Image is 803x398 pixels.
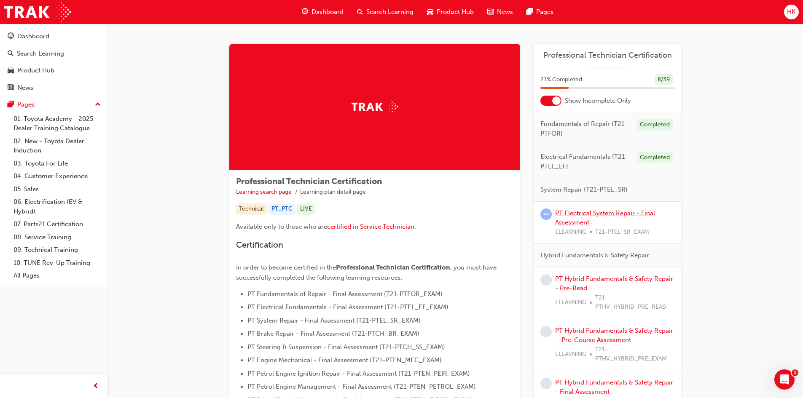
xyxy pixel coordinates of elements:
[3,46,104,61] a: Search Learning
[10,183,104,196] a: 05. Sales
[437,7,474,17] span: Product Hub
[555,275,673,292] a: PT Hybrid Fundamentals & Safety Repair - Pre-Read
[540,119,630,138] span: Fundamentals of Repair (T21-PTFOR)
[555,379,673,396] a: PT Hybrid Fundamentals & Safety Repair - Final Assessment
[247,290,443,298] span: PT Fundamentals of Repair - Final Assessment (T21-PTFOR_EXAM)
[497,7,513,17] span: News
[3,80,104,96] a: News
[536,7,553,17] span: Pages
[336,264,450,271] span: Professional Technician Certification
[300,187,366,197] li: Learning plan detail page
[10,170,104,183] a: 04. Customer Experience
[236,223,327,230] span: Available only to those who are
[10,231,104,244] a: 08. Service Training
[327,223,414,230] a: certified in Service Technician
[10,218,104,231] a: 07. Parts21 Certification
[312,7,344,17] span: Dashboard
[4,3,71,21] img: Trak
[595,293,674,312] span: T21-PTHV_HYBRID_PRE_READ
[10,243,104,256] a: 09. Technical Training
[10,256,104,270] a: 10. TUNE Rev-Up Training
[295,3,350,21] a: guage-iconDashboard
[3,97,104,112] button: Pages
[10,135,104,157] a: 02. New - Toyota Dealer Induction
[555,327,673,344] a: PT Hybrid Fundamentals & Safety Repair – Pre-Course Assessment
[352,100,398,113] img: Trak
[247,303,448,311] span: PT Electrical Fundamentals - Final Assessment (T21-PTEL_EF_EXAM)
[555,350,586,359] span: ELEARNING
[8,84,14,92] span: news-icon
[17,83,33,93] div: News
[302,7,308,17] span: guage-icon
[236,240,283,250] span: Certification
[8,50,13,58] span: search-icon
[269,203,295,215] div: PT_PTC
[10,269,104,282] a: All Pages
[481,3,520,21] a: news-iconNews
[3,27,104,97] button: DashboardSearch LearningProduct HubNews
[10,195,104,218] a: 06. Electrification (EV & Hybrid)
[420,3,481,21] a: car-iconProduct Hub
[236,188,292,195] a: Learning search page
[540,185,628,195] span: System Repair (T21-PTEL_SR)
[595,345,674,364] span: T21-PTHV_HYBRID_PRE_EXAM
[236,203,267,215] div: Technical
[236,176,382,186] span: Professional Technician Certification
[555,209,655,227] a: PT Electrical System Repair - Final Assessment
[526,7,533,17] span: pages-icon
[520,3,560,21] a: pages-iconPages
[784,5,799,19] button: HK
[555,298,586,307] span: ELEARNING
[350,3,420,21] a: search-iconSearch Learning
[10,112,104,135] a: 01. Toyota Academy - 2025 Dealer Training Catalogue
[792,369,798,376] span: 1
[540,326,552,337] span: learningRecordVerb_NONE-icon
[540,51,674,60] a: Professional Technician Certification
[427,7,433,17] span: car-icon
[247,343,445,351] span: PT Steering & Suspension - Final Assessment (T21-PTCH_SS_EXAM)
[93,381,99,392] span: prev-icon
[236,264,498,281] span: , you must have successfully completed the following learning resources:
[95,99,101,110] span: up-icon
[487,7,494,17] span: news-icon
[8,33,14,40] span: guage-icon
[540,251,649,260] span: Hybrid Fundamentals & Safety Repair
[17,66,54,75] div: Product Hub
[357,7,363,17] span: search-icon
[236,264,336,271] span: In order to become certified in the
[8,101,14,109] span: pages-icon
[555,227,586,237] span: ELEARNING
[774,369,795,390] iframe: Intercom live chat
[637,152,673,163] div: Completed
[565,96,631,106] span: Show Incomplete Only
[540,152,630,171] span: Electrical Fundamentals (T21-PTEL_EF)
[247,356,442,364] span: PT Engine Mechanical - Final Assessment (T21-PTEN_MEC_EXAM)
[787,7,795,17] span: HK
[414,223,416,230] span: .
[297,203,315,215] div: LIVE
[637,119,673,131] div: Completed
[655,74,673,85] div: 8 / 39
[540,378,552,389] span: learningRecordVerb_NONE-icon
[10,157,104,170] a: 03. Toyota For Life
[540,274,552,286] span: learningRecordVerb_NONE-icon
[8,67,14,75] span: car-icon
[17,100,35,110] div: Pages
[247,370,470,377] span: PT Petrol Engine Ignition Repair - Final Assessment (T21-PTEN_PEIR_EXAM)
[595,227,649,237] span: T21-PTEL_SR_EXAM
[17,49,64,59] div: Search Learning
[3,63,104,78] a: Product Hub
[247,330,419,337] span: PT Brake Repair - Final Assessment (T21-PTCH_BR_EXAM)
[17,32,49,41] div: Dashboard
[540,75,582,85] span: 21 % Completed
[247,383,476,390] span: PT Petrol Engine Management - Final Assessment (T21-PTEN_PETROL_EXAM)
[366,7,414,17] span: Search Learning
[540,208,552,220] span: learningRecordVerb_ATTEMPT-icon
[247,317,421,324] span: PT System Repair - Final Assessment (T21-PTEL_SR_EXAM)
[3,29,104,44] a: Dashboard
